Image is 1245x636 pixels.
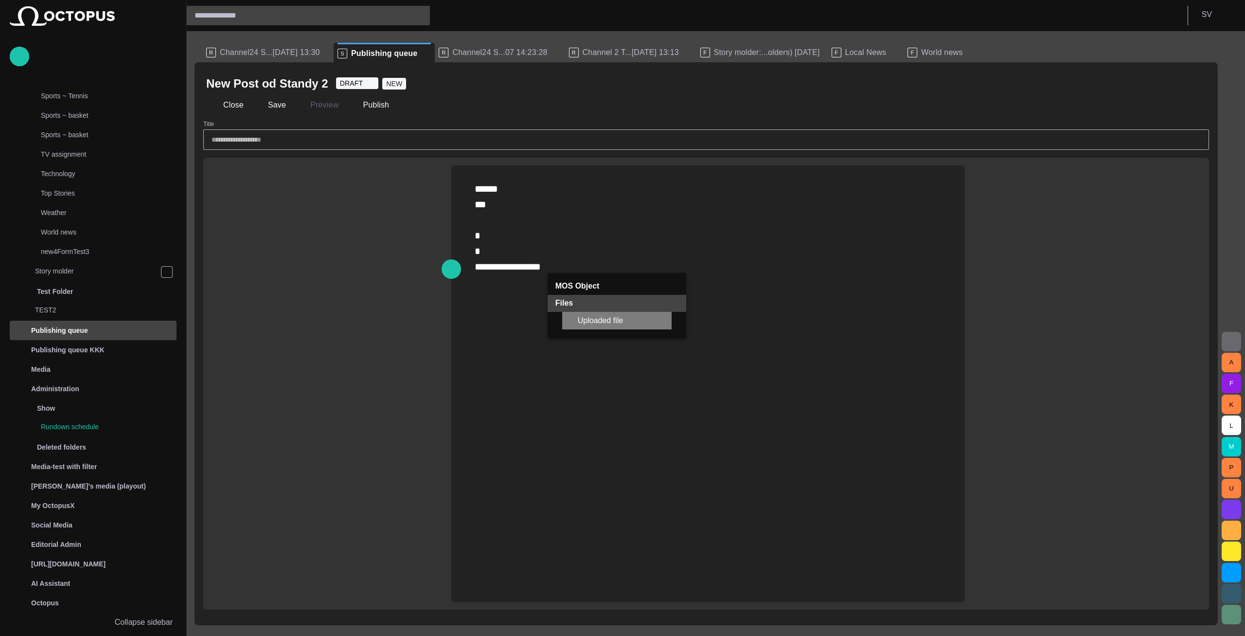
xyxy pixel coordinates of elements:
[334,43,435,62] div: SPublishing queue
[251,96,289,114] button: Save
[555,297,573,309] p: Files
[10,554,177,574] div: [URL][DOMAIN_NAME]
[1222,395,1241,414] button: K
[1202,9,1212,20] p: S V
[10,613,177,632] button: Collapse sidebar
[206,48,216,57] p: R
[31,559,106,569] p: [URL][DOMAIN_NAME]
[31,326,88,335] p: Publishing queue
[21,184,177,204] div: Top Stories
[714,48,820,57] span: Story molder:...olders) [DATE]
[31,579,70,588] p: AI Assistant
[41,188,177,198] p: Top Stories
[37,442,86,452] p: Deleted folders
[21,418,177,437] div: Rundown schedule
[904,43,980,62] div: FWorld news
[338,49,347,58] p: S
[31,462,97,472] p: Media-test with filter
[41,149,177,159] p: TV assignment
[340,78,363,88] span: DRAFT
[921,48,962,57] span: World news
[206,76,328,91] h2: New Post od Standy 2
[206,96,247,114] button: Close
[16,262,177,282] div: Story molder
[10,360,177,379] div: Media
[346,96,392,114] button: Publish
[41,130,177,140] p: Sports ~ basket
[10,6,115,26] img: Octopus News Room
[10,476,177,496] div: [PERSON_NAME]'s media (playout)
[1222,458,1241,477] button: P
[562,312,672,329] div: Uploaded file
[31,540,81,549] p: Editorial Admin
[548,295,686,312] button: Files
[439,48,448,57] p: R
[907,48,917,57] p: F
[31,598,59,608] p: Octopus
[21,145,177,165] div: TV assignment
[386,79,402,89] span: NEW
[21,126,177,145] div: Sports ~ basket
[41,208,177,218] p: Weather
[10,574,177,593] div: AI Assistant
[336,77,379,89] button: DRAFT
[1222,353,1241,372] button: A
[31,345,105,355] p: Publishing queue KKK
[203,120,214,128] label: Title
[41,91,177,101] p: Sports ~ Tennis
[452,48,547,57] span: Channel24 S...07 14:23:28
[1222,374,1241,393] button: F
[696,43,828,62] div: FStory molder:...olders) [DATE]
[700,48,710,57] p: F
[31,384,79,394] p: Administration
[1194,6,1239,23] button: SV
[555,280,600,292] p: MOS Object
[10,593,177,613] div: Octopus
[220,48,320,57] span: Channel24 S...[DATE] 13:30
[37,403,55,413] p: Show
[351,49,417,58] span: Publishing queue
[21,87,177,107] div: Sports ~ Tennis
[832,48,841,57] p: F
[21,204,177,223] div: Weather
[16,301,177,321] div: TEST2
[548,278,686,295] button: MOS Object
[35,266,160,276] p: Story molder
[1222,416,1241,435] button: L
[31,481,146,491] p: [PERSON_NAME]'s media (playout)
[21,165,177,184] div: Technology
[41,110,177,120] p: Sports ~ basket
[435,43,565,62] div: RChannel24 S...07 14:23:28
[35,305,177,315] p: TEST2
[21,107,177,126] div: Sports ~ basket
[41,247,177,256] p: new4FormTest3
[202,43,334,62] div: RChannel24 S...[DATE] 13:30
[10,457,177,476] div: Media-test with filter
[10,321,177,340] div: Publishing queue
[578,316,664,326] span: Uploaded file
[31,501,74,510] p: My OctopusX
[41,422,177,432] p: Rundown schedule
[583,48,679,57] span: Channel 2 T...[DATE] 13:13
[21,223,177,243] div: World news
[21,243,177,262] div: new4FormTest3
[565,43,696,62] div: RChannel 2 T...[DATE] 13:13
[37,287,73,296] p: Test Folder
[845,48,887,57] span: Local News
[1222,479,1241,498] button: U
[828,43,904,62] div: FLocal News
[41,169,177,179] p: Technology
[31,364,51,374] p: Media
[31,520,72,530] p: Social Media
[115,617,173,628] p: Collapse sidebar
[1222,437,1241,456] button: M
[569,48,579,57] p: R
[41,227,177,237] p: World news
